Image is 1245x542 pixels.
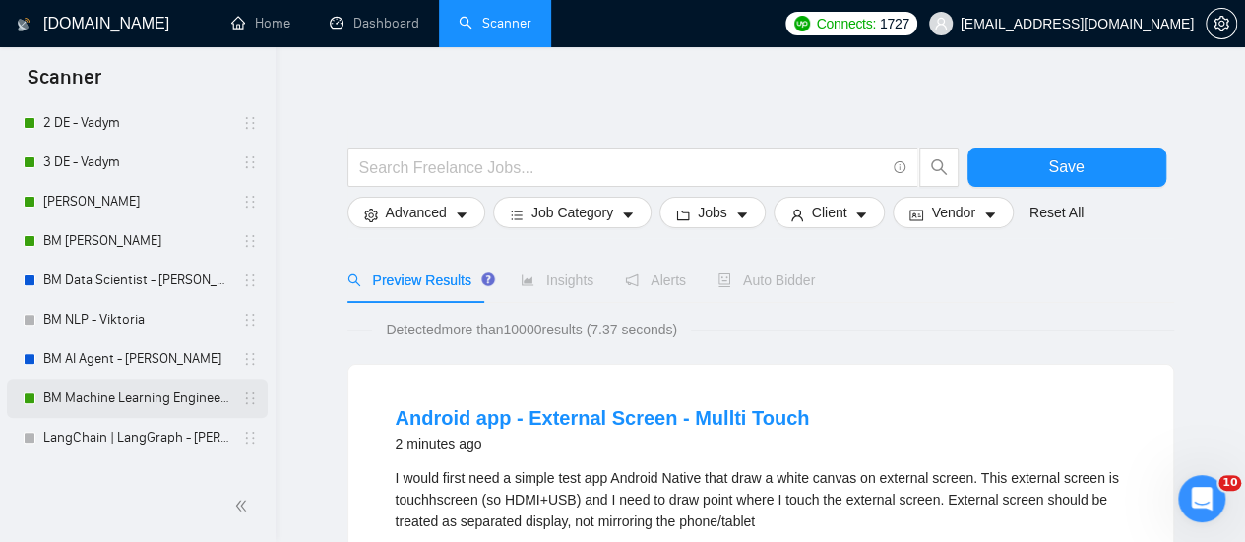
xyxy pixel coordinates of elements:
iframe: Intercom live chat [1178,475,1225,522]
span: user [790,208,804,222]
button: settingAdvancedcaret-down [347,197,485,228]
a: LangChain | LangGraph - [PERSON_NAME] [43,418,230,457]
span: holder [242,272,258,288]
button: idcardVendorcaret-down [893,197,1013,228]
span: Scanner [12,63,117,104]
span: holder [242,154,258,170]
span: holder [242,312,258,328]
span: setting [364,208,378,222]
span: Alerts [625,272,686,288]
a: setting [1206,16,1237,31]
span: holder [242,391,258,406]
span: Insights [521,272,593,288]
a: searchScanner [459,15,531,31]
a: 2 DE - Vadym [43,103,230,143]
span: Save [1048,154,1084,179]
span: Jobs [698,202,727,223]
div: I would first need a simple test app Android Native that draw a white canvas on external screen. ... [396,467,1126,532]
span: bars [510,208,524,222]
span: robot [717,273,731,287]
a: 3 DE - Vadym [43,143,230,182]
div: Tooltip anchor [479,271,497,288]
button: barsJob Categorycaret-down [493,197,652,228]
span: 10 [1218,475,1241,491]
span: holder [242,194,258,210]
button: folderJobscaret-down [659,197,766,228]
span: Client [812,202,847,223]
span: search [920,158,958,176]
span: search [347,273,361,287]
span: Job Category [531,202,613,223]
span: info-circle [894,161,906,174]
button: search [919,148,959,187]
span: caret-down [983,208,997,222]
span: Advanced [386,202,447,223]
a: BM Machine Learning Engineer - [PERSON_NAME] [43,379,230,418]
span: Preview Results [347,272,489,288]
span: folder [676,208,690,222]
span: 1727 [880,13,909,34]
span: holder [242,430,258,446]
button: Save [967,148,1166,187]
a: homeHome [231,15,290,31]
span: double-left [234,496,254,515]
img: logo [17,9,31,40]
span: Detected more than 10000 results (7.37 seconds) [372,319,691,340]
span: caret-down [455,208,468,222]
span: Auto Bidder [717,272,815,288]
span: setting [1207,16,1236,31]
button: setting [1206,8,1237,39]
span: user [934,17,948,30]
span: notification [625,273,639,287]
input: Search Freelance Jobs... [359,155,885,180]
span: idcard [909,208,923,222]
span: caret-down [735,208,749,222]
span: holder [242,233,258,249]
span: holder [242,469,258,485]
a: Android app - External Screen - Mullti Touch [396,407,810,429]
a: BM Data Scientist - [PERSON_NAME] [43,261,230,300]
span: caret-down [854,208,868,222]
span: caret-down [621,208,635,222]
a: Reset All [1029,202,1084,223]
a: BM AI Agent - [PERSON_NAME] [43,339,230,379]
a: dashboardDashboard [330,15,419,31]
span: holder [242,115,258,131]
img: upwork-logo.png [794,16,810,31]
span: Vendor [931,202,974,223]
a: BM [PERSON_NAME] [43,221,230,261]
a: Test - [PERSON_NAME] - DE - Vadym [43,457,230,497]
a: BM NLP - Viktoria [43,300,230,339]
span: Connects: [816,13,875,34]
a: [PERSON_NAME] [43,182,230,221]
div: 2 minutes ago [396,432,810,455]
span: holder [242,351,258,367]
span: area-chart [521,273,534,287]
button: userClientcaret-down [774,197,886,228]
